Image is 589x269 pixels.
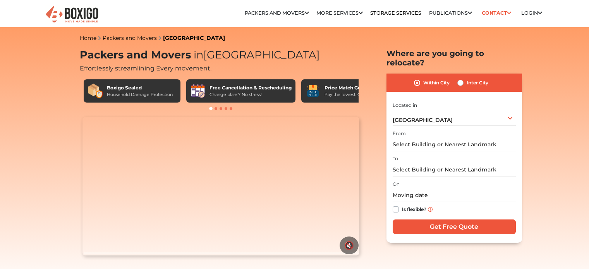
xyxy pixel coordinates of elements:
label: On [393,181,400,188]
a: [GEOGRAPHIC_DATA] [163,34,225,41]
div: Price Match Guarantee [325,84,383,91]
div: Boxigo Sealed [107,84,173,91]
a: Contact [479,7,514,19]
div: Household Damage Protection [107,91,173,98]
button: 🔇 [340,236,359,254]
video: Your browser does not support the video tag. [82,117,359,255]
span: [GEOGRAPHIC_DATA] [393,117,453,123]
a: Storage Services [370,10,421,16]
label: To [393,155,398,162]
div: Free Cancellation & Rescheduling [209,84,292,91]
label: From [393,130,406,137]
a: Publications [429,10,472,16]
label: Is flexible? [402,205,426,213]
h2: Where are you going to relocate? [386,49,522,67]
span: [GEOGRAPHIC_DATA] [191,48,320,61]
a: More services [316,10,363,16]
img: Boxigo Sealed [88,83,103,99]
input: Get Free Quote [393,219,516,234]
a: Home [80,34,96,41]
input: Select Building or Nearest Landmark [393,163,516,176]
label: Inter City [467,78,488,87]
a: Packers and Movers [103,34,157,41]
input: Select Building or Nearest Landmark [393,138,516,151]
span: in [194,48,203,61]
span: Effortlessly streamlining Every movement. [80,65,211,72]
label: Located in [393,102,417,109]
a: Packers and Movers [245,10,309,16]
a: Login [521,10,542,16]
h1: Packers and Movers [80,49,362,62]
img: Free Cancellation & Rescheduling [190,83,206,99]
div: Change plans? No stress! [209,91,292,98]
div: Pay the lowest. Guaranteed! [325,91,383,98]
input: Moving date [393,188,516,202]
label: Within City [423,78,450,87]
img: info [428,207,433,212]
img: Boxigo [45,5,99,24]
img: Price Match Guarantee [305,83,321,99]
